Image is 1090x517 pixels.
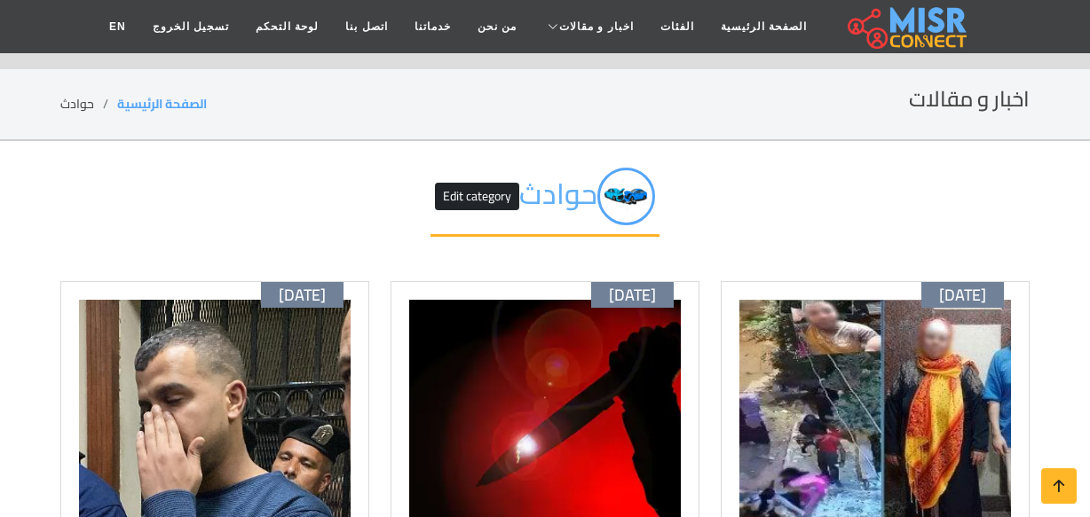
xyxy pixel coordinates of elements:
span: [DATE] [939,286,986,305]
button: Edit category [435,183,519,210]
h2: حوادث [430,168,660,237]
a: EN [96,10,139,43]
a: خدماتنا [401,10,464,43]
span: [DATE] [279,286,326,305]
a: الفئات [647,10,707,43]
a: لوحة التحكم [242,10,332,43]
span: اخبار و مقالات [559,19,634,35]
a: اتصل بنا [332,10,400,43]
img: main.misr_connect [848,4,967,49]
a: الصفحة الرئيسية [117,92,207,115]
a: من نحن [464,10,530,43]
a: اخبار و مقالات [530,10,647,43]
h2: اخبار و مقالات [909,87,1030,113]
span: [DATE] [609,286,656,305]
a: تسجيل الخروج [139,10,242,43]
a: الصفحة الرئيسية [707,10,820,43]
img: Yd71kplt0KeI6HnIgXNG.png [597,168,655,225]
li: حوادث [60,95,117,114]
